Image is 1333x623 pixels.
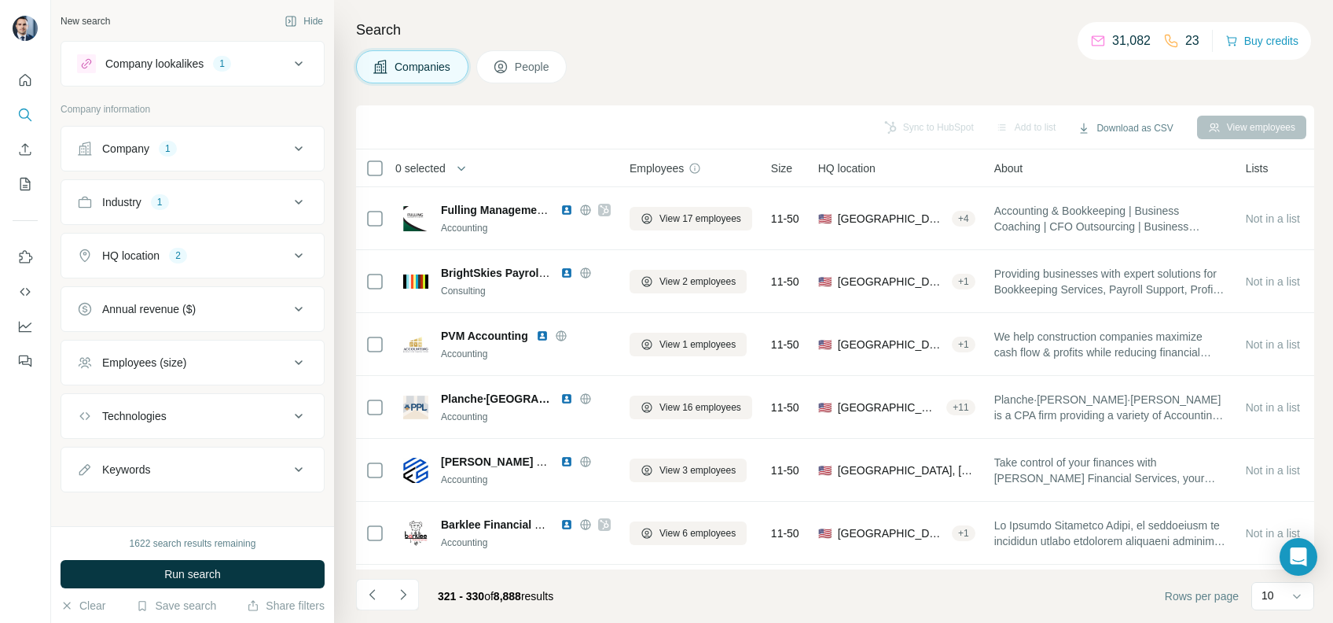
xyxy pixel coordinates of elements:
span: View 1 employees [659,337,736,352]
span: Take control of your finances with [PERSON_NAME] Financial Services, your trusted source for acco... [994,455,1227,486]
div: + 1 [952,275,975,289]
button: View 3 employees [630,459,747,482]
button: Clear [61,598,105,614]
img: Logo of PVM Accounting [403,332,428,357]
span: [PERSON_NAME] Financial Services [441,455,633,468]
img: LinkedIn logo [560,455,573,468]
div: Industry [102,194,141,210]
img: LinkedIn logo [536,330,549,342]
span: Not in a list [1246,212,1300,225]
button: View 1 employees [630,333,747,356]
span: 11-50 [771,337,799,352]
span: 🇺🇸 [818,274,832,289]
span: 🇺🇸 [818,400,832,415]
button: Industry1 [61,183,324,221]
img: Avatar [13,16,38,41]
img: Logo of Barklee Financial Group [403,521,428,546]
span: [GEOGRAPHIC_DATA], [US_STATE] [838,211,946,227]
span: Barklee Financial Group [441,518,567,531]
span: 11-50 [771,400,799,415]
img: LinkedIn logo [560,204,573,216]
div: 1 [159,142,177,156]
span: Lists [1246,160,1269,176]
div: 1 [151,195,169,209]
span: Lo Ipsumdo Sitametco Adipi, el seddoeiusm te incididun utlabo etdolorem aliquaeni adminimv qu nos... [994,518,1227,549]
span: [GEOGRAPHIC_DATA], [US_STATE] [838,337,946,352]
button: Annual revenue ($) [61,290,324,328]
span: of [484,590,494,603]
button: Use Surfe API [13,278,38,306]
button: View 16 employees [630,396,752,419]
div: New search [61,14,110,28]
button: View 6 employees [630,522,747,545]
span: [GEOGRAPHIC_DATA], [US_STATE] [838,463,975,478]
span: Size [771,160,792,176]
button: Hide [274,9,334,33]
div: HQ location [102,248,160,264]
span: View 3 employees [659,463,736,477]
div: Employees (size) [102,355,186,370]
span: View 16 employees [659,400,741,415]
span: Not in a list [1246,401,1300,414]
button: HQ location2 [61,237,324,275]
p: 10 [1261,588,1274,603]
img: LinkedIn logo [560,518,573,531]
span: 🇺🇸 [818,463,832,478]
button: Dashboard [13,312,38,341]
span: Fulling Management & Accounting [441,204,622,216]
span: Planche·[PERSON_NAME]·[PERSON_NAME] is a CPA firm providing a variety of Accounting, Tax, Consult... [994,392,1227,423]
span: 0 selected [395,160,446,176]
button: Company lookalikes1 [61,45,324,83]
img: Logo of BrightSkies Payroll AND Bookkeeping Services [403,275,428,289]
div: Accounting [441,410,611,424]
div: 1622 search results remaining [130,536,256,551]
div: 1 [213,57,231,71]
span: PVM Accounting [441,328,528,344]
span: BrightSkies Payroll AND Bookkeeping Services [441,267,689,279]
div: Open Intercom Messenger [1280,538,1317,576]
div: + 11 [946,400,975,415]
span: Providing businesses with expert solutions for Bookkeeping Services, Payroll Support, Profit Stra... [994,266,1227,297]
span: Companies [395,59,452,75]
span: [GEOGRAPHIC_DATA], [GEOGRAPHIC_DATA] [838,400,941,415]
button: Use Surfe on LinkedIn [13,243,38,271]
span: Not in a list [1246,527,1300,540]
span: results [438,590,553,603]
button: Share filters [247,598,325,614]
span: 11-50 [771,525,799,541]
div: Accounting [441,221,611,235]
div: Accounting [441,473,611,487]
div: Company [102,141,149,157]
span: View 2 employees [659,275,736,289]
button: Save search [136,598,216,614]
span: 🇺🇸 [818,525,832,541]
img: LinkedIn logo [560,267,573,279]
span: 11-50 [771,211,799,227]
button: Download as CSV [1067,116,1184,140]
div: + 4 [952,212,975,226]
div: Annual revenue ($) [102,301,196,317]
span: Rows per page [1165,588,1239,604]
button: Feedback [13,347,38,375]
button: Quick start [13,66,38,94]
span: 8,888 [494,590,521,603]
div: Technologies [102,408,167,424]
div: Keywords [102,462,150,477]
p: 23 [1185,31,1199,50]
button: View 2 employees [630,270,747,293]
p: Company information [61,102,325,116]
span: [GEOGRAPHIC_DATA], [US_STATE] [838,274,946,289]
span: 🇺🇸 [818,337,832,352]
span: Not in a list [1246,338,1300,351]
span: 321 - 330 [438,590,484,603]
span: HQ location [818,160,876,176]
span: View 17 employees [659,212,741,226]
button: Enrich CSV [13,135,38,164]
img: Logo of Silvers Financial Services [403,458,428,483]
button: Navigate to previous page [356,579,387,610]
span: Employees [630,160,684,176]
img: Logo of Planche·Politz·Ledet [403,395,428,420]
button: View 17 employees [630,207,752,230]
div: Company lookalikes [105,56,204,72]
h4: Search [356,19,1314,41]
